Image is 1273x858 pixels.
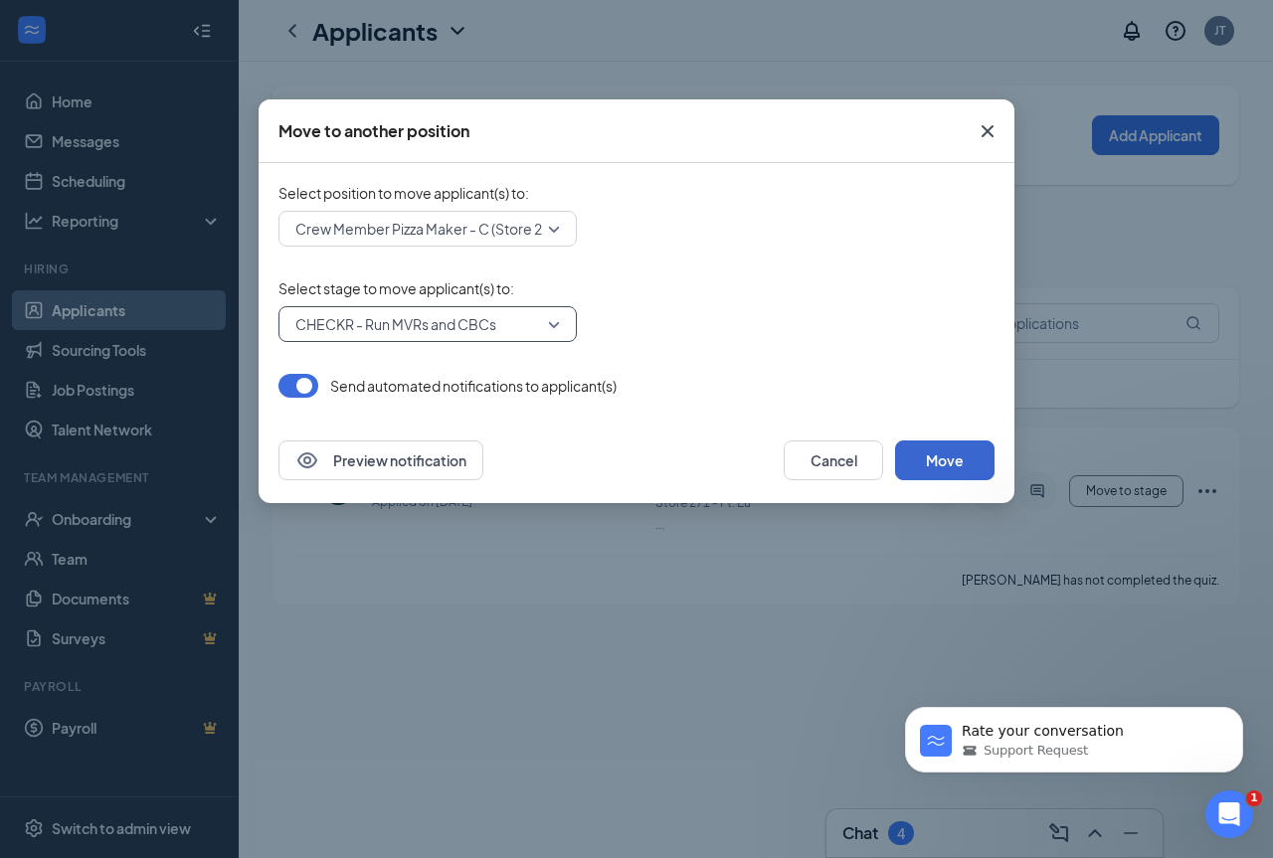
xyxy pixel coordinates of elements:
[976,119,1000,143] svg: Cross
[895,440,995,480] button: Move
[295,214,705,244] span: Crew Member Pizza Maker - C (Store 271 - Ft. [PERSON_NAME])
[1205,790,1253,838] iframe: Intercom live chat
[1246,790,1262,806] span: 1
[278,120,469,142] div: Move to another position
[875,665,1273,804] iframe: Intercom notifications message
[278,183,995,203] span: Select position to move applicant(s) to :
[295,448,319,472] svg: Eye
[330,376,617,396] span: Send automated notifications to applicant(s)
[961,99,1014,163] button: Close
[278,278,995,298] span: Select stage to move applicant(s) to :
[278,440,483,480] button: EyePreview notification
[784,440,883,480] button: Cancel
[295,309,496,339] span: CHECKR - Run MVRs and CBCs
